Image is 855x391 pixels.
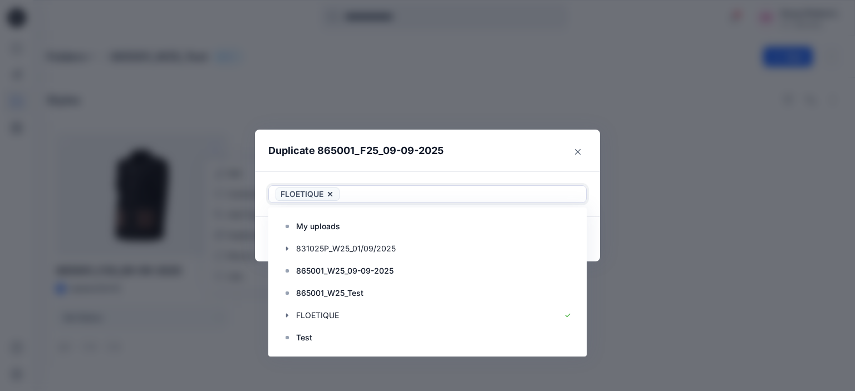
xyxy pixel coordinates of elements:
[296,286,363,300] p: 865001_W25_Test
[296,220,340,233] p: My uploads
[296,264,394,278] p: 865001_W25_09-09-2025
[268,143,444,159] p: Duplicate 865001_F25_09-09-2025
[569,143,587,161] button: Close
[281,187,323,201] span: FLOETIQUE
[296,331,312,344] p: Test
